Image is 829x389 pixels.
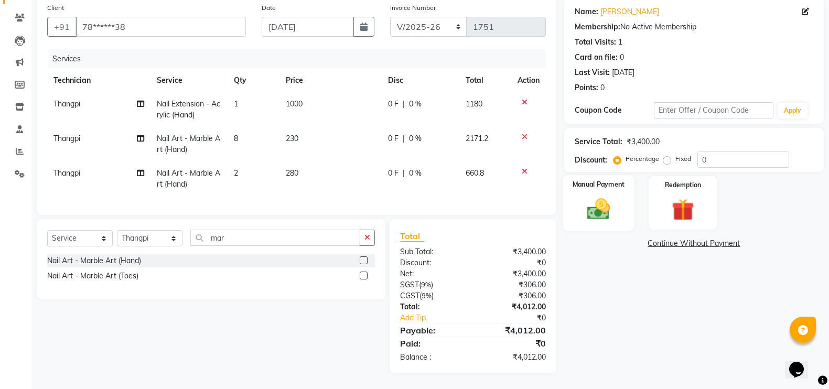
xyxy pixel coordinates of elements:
span: 0 % [409,99,422,110]
span: 0 % [409,168,422,179]
input: Enter Offer / Coupon Code [654,102,773,118]
span: | [403,99,405,110]
div: Service Total: [575,136,622,147]
div: Points: [575,82,598,93]
div: Nail Art - Marble Art (Toes) [47,271,138,282]
div: Balance : [392,352,473,363]
span: Nail Extension - Acrylic (Hand) [157,99,220,120]
th: Price [279,69,382,92]
input: Search or Scan [190,230,360,246]
label: Manual Payment [572,179,625,189]
a: [PERSON_NAME] [600,6,659,17]
div: ₹3,400.00 [473,268,554,279]
button: Apply [778,103,808,118]
span: 9% [422,291,432,300]
span: 280 [286,168,298,178]
div: ₹306.00 [473,290,554,301]
div: Name: [575,6,598,17]
span: 1180 [466,99,482,109]
div: ₹0 [473,257,554,268]
div: Payable: [392,324,473,337]
div: [DATE] [612,67,634,78]
div: Sub Total: [392,246,473,257]
span: 2 [234,168,238,178]
div: Nail Art - Marble Art (Hand) [47,255,141,266]
div: Total: [392,301,473,312]
label: Invoice Number [390,3,436,13]
div: Total Visits: [575,37,616,48]
span: | [403,168,405,179]
span: 0 F [388,168,399,179]
div: Services [48,49,554,69]
th: Total [459,69,511,92]
label: Percentage [626,154,659,164]
label: Redemption [665,180,701,190]
label: Date [262,3,276,13]
button: +91 [47,17,77,37]
span: Thangpi [53,134,80,143]
div: 0 [600,82,605,93]
div: ₹0 [473,337,554,350]
div: ₹4,012.00 [473,324,554,337]
span: Thangpi [53,99,80,109]
span: 230 [286,134,298,143]
span: 0 % [409,133,422,144]
span: 1 [234,99,238,109]
div: ₹4,012.00 [473,301,554,312]
div: Paid: [392,337,473,350]
th: Action [511,69,546,92]
img: _gift.svg [665,196,701,223]
div: Net: [392,268,473,279]
div: 0 [620,52,624,63]
span: 8 [234,134,238,143]
th: Service [150,69,228,92]
th: Qty [228,69,279,92]
div: Discount: [575,155,607,166]
div: Card on file: [575,52,618,63]
div: ₹4,012.00 [473,352,554,363]
span: CGST [400,291,419,300]
a: Add Tip [392,312,486,323]
div: Discount: [392,257,473,268]
div: Last Visit: [575,67,610,78]
span: 660.8 [466,168,484,178]
a: Continue Without Payment [566,238,822,249]
img: _cash.svg [580,196,617,222]
th: Technician [47,69,150,92]
span: Nail Art - Marble Art (Hand) [157,134,220,154]
input: Search by Name/Mobile/Email/Code [76,17,246,37]
div: 1 [618,37,622,48]
span: 0 F [388,99,399,110]
span: 2171.2 [466,134,488,143]
div: ₹3,400.00 [473,246,554,257]
span: Total [400,231,424,242]
label: Client [47,3,64,13]
span: 0 F [388,133,399,144]
div: ( ) [392,279,473,290]
span: Thangpi [53,168,80,178]
label: Fixed [675,154,691,164]
span: 1000 [286,99,303,109]
span: 9% [421,280,431,289]
div: ( ) [392,290,473,301]
span: | [403,133,405,144]
div: No Active Membership [575,21,813,33]
span: Nail Art - Marble Art (Hand) [157,168,220,189]
div: Coupon Code [575,105,654,116]
span: SGST [400,280,419,289]
div: Membership: [575,21,620,33]
div: ₹306.00 [473,279,554,290]
div: ₹0 [487,312,554,323]
div: ₹3,400.00 [627,136,660,147]
th: Disc [382,69,459,92]
iframe: chat widget [785,347,819,379]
